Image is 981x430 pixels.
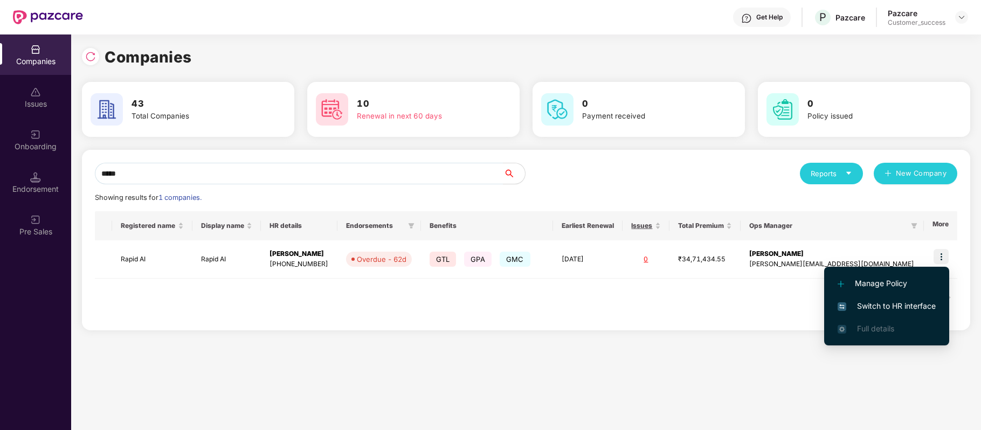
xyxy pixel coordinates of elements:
[957,13,966,22] img: svg+xml;base64,PHN2ZyBpZD0iRHJvcGRvd24tMzJ4MzIiIHhtbG5zPSJodHRwOi8vd3d3LnczLm9yZy8yMDAwL3N2ZyIgd2...
[845,170,852,177] span: caret-down
[261,211,337,240] th: HR details
[934,249,949,264] img: icon
[357,254,406,265] div: Overdue - 62d
[911,223,917,229] span: filter
[874,163,957,184] button: plusNew Company
[112,211,192,240] th: Registered name
[541,93,574,126] img: svg+xml;base64,PHN2ZyB4bWxucz0iaHR0cDovL3d3dy53My5vcmcvMjAwMC9zdmciIHdpZHRoPSI2MCIgaGVpZ2h0PSI2MC...
[500,252,530,267] span: GMC
[270,259,329,269] div: [PHONE_NUMBER]
[811,168,852,179] div: Reports
[631,221,652,230] span: Issues
[888,18,945,27] div: Customer_success
[749,259,915,269] div: [PERSON_NAME][EMAIL_ADDRESS][DOMAIN_NAME]
[30,129,41,140] img: svg+xml;base64,PHN2ZyB3aWR0aD0iMjAiIGhlaWdodD0iMjAiIHZpZXdCb3g9IjAgMCAyMCAyMCIgZmlsbD0ibm9uZSIgeG...
[95,193,202,202] span: Showing results for
[838,325,846,334] img: svg+xml;base64,PHN2ZyB4bWxucz0iaHR0cDovL3d3dy53My5vcmcvMjAwMC9zdmciIHdpZHRoPSIxNi4zNjMiIGhlaWdodD...
[132,97,259,111] h3: 43
[924,211,957,240] th: More
[30,172,41,183] img: svg+xml;base64,PHN2ZyB3aWR0aD0iMTQuNSIgaGVpZ2h0PSIxNC41IiB2aWV3Qm94PSIwIDAgMTYgMTYiIGZpbGw9Im5vbm...
[503,163,526,184] button: search
[91,93,123,126] img: svg+xml;base64,PHN2ZyB4bWxucz0iaHR0cDovL3d3dy53My5vcmcvMjAwMC9zdmciIHdpZHRoPSI2MCIgaGVpZ2h0PSI2MC...
[888,8,945,18] div: Pazcare
[623,211,669,240] th: Issues
[669,211,741,240] th: Total Premium
[158,193,202,202] span: 1 companies.
[741,13,752,24] img: svg+xml;base64,PHN2ZyBpZD0iSGVscC0zMngzMiIgeG1sbnM9Imh0dHA6Ly93d3cudzMub3JnLzIwMDAvc3ZnIiB3aWR0aD...
[503,169,525,178] span: search
[112,240,192,279] td: Rapid AI
[838,278,936,289] span: Manage Policy
[357,110,484,122] div: Renewal in next 60 days
[896,168,947,179] span: New Company
[838,302,846,311] img: svg+xml;base64,PHN2ZyB4bWxucz0iaHR0cDovL3d3dy53My5vcmcvMjAwMC9zdmciIHdpZHRoPSIxNiIgaGVpZ2h0PSIxNi...
[766,93,799,126] img: svg+xml;base64,PHN2ZyB4bWxucz0iaHR0cDovL3d3dy53My5vcmcvMjAwMC9zdmciIHdpZHRoPSI2MCIgaGVpZ2h0PSI2MC...
[421,211,553,240] th: Benefits
[85,51,96,62] img: svg+xml;base64,PHN2ZyBpZD0iUmVsb2FkLTMyeDMyIiB4bWxucz0iaHR0cDovL3d3dy53My5vcmcvMjAwMC9zdmciIHdpZH...
[121,221,176,230] span: Registered name
[819,11,826,24] span: P
[192,240,261,279] td: Rapid AI
[678,254,733,265] div: ₹34,71,434.55
[582,110,709,122] div: Payment received
[201,221,245,230] span: Display name
[192,211,261,240] th: Display name
[13,10,83,24] img: New Pazcare Logo
[756,13,783,22] div: Get Help
[132,110,259,122] div: Total Companies
[553,211,623,240] th: Earliest Renewal
[553,240,623,279] td: [DATE]
[464,252,492,267] span: GPA
[678,221,724,230] span: Total Premium
[430,252,457,267] span: GTL
[807,110,935,122] div: Policy issued
[406,219,417,232] span: filter
[807,97,935,111] h3: 0
[885,170,892,178] span: plus
[749,221,906,230] span: Ops Manager
[357,97,484,111] h3: 10
[749,249,915,259] div: [PERSON_NAME]
[105,45,192,69] h1: Companies
[270,249,329,259] div: [PERSON_NAME]
[30,87,41,98] img: svg+xml;base64,PHN2ZyBpZD0iSXNzdWVzX2Rpc2FibGVkIiB4bWxucz0iaHR0cDovL3d3dy53My5vcmcvMjAwMC9zdmciIH...
[30,44,41,55] img: svg+xml;base64,PHN2ZyBpZD0iQ29tcGFuaWVzIiB4bWxucz0iaHR0cDovL3d3dy53My5vcmcvMjAwMC9zdmciIHdpZHRoPS...
[346,221,404,230] span: Endorsements
[857,324,894,333] span: Full details
[30,214,41,225] img: svg+xml;base64,PHN2ZyB3aWR0aD0iMjAiIGhlaWdodD0iMjAiIHZpZXdCb3g9IjAgMCAyMCAyMCIgZmlsbD0ibm9uZSIgeG...
[909,219,920,232] span: filter
[838,300,936,312] span: Switch to HR interface
[582,97,709,111] h3: 0
[631,254,660,265] div: 0
[408,223,414,229] span: filter
[835,12,865,23] div: Pazcare
[838,281,844,287] img: svg+xml;base64,PHN2ZyB4bWxucz0iaHR0cDovL3d3dy53My5vcmcvMjAwMC9zdmciIHdpZHRoPSIxMi4yMDEiIGhlaWdodD...
[316,93,348,126] img: svg+xml;base64,PHN2ZyB4bWxucz0iaHR0cDovL3d3dy53My5vcmcvMjAwMC9zdmciIHdpZHRoPSI2MCIgaGVpZ2h0PSI2MC...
